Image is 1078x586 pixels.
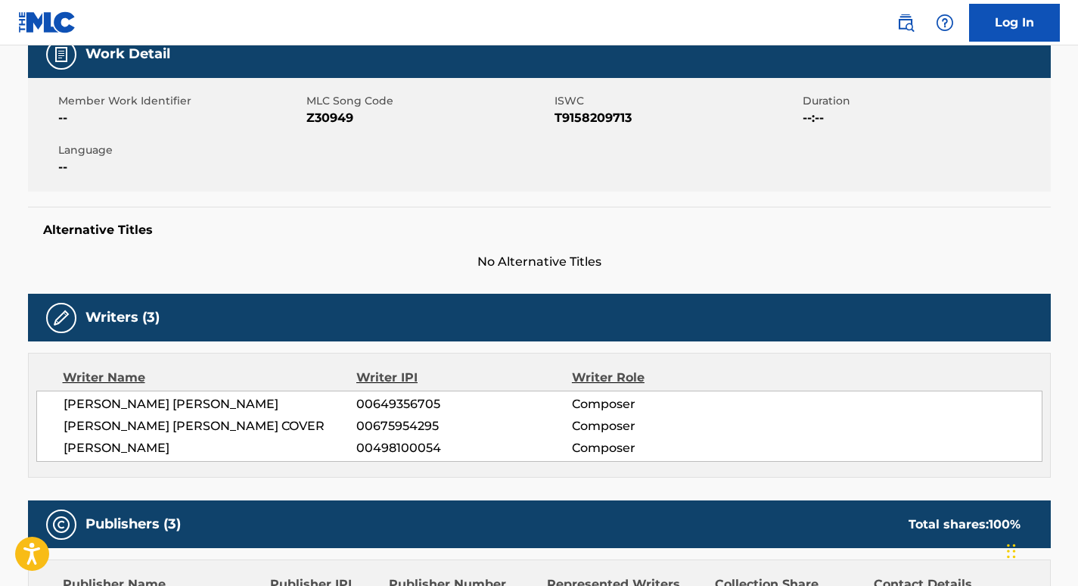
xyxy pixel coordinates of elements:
iframe: Chat Widget [1002,513,1078,586]
img: help [936,14,954,32]
span: Composer [572,395,768,413]
span: Member Work Identifier [58,93,303,109]
span: Composer [572,417,768,435]
span: [PERSON_NAME] [64,439,357,457]
img: MLC Logo [18,11,76,33]
img: Writers [52,309,70,327]
span: 00675954295 [356,417,571,435]
div: Help [930,8,960,38]
span: -- [58,158,303,176]
div: Total shares: [909,516,1021,534]
a: Public Search [890,8,921,38]
span: --:-- [803,109,1047,127]
span: [PERSON_NAME] [PERSON_NAME] [64,395,357,413]
div: Writer Role [572,369,768,387]
img: Work Detail [52,45,70,64]
a: Log In [969,4,1060,42]
span: -- [58,109,303,127]
span: T9158209713 [555,109,799,127]
span: 00649356705 [356,395,571,413]
span: [PERSON_NAME] [PERSON_NAME] COVER [64,417,357,435]
span: ISWC [555,93,799,109]
h5: Work Detail [85,45,170,63]
img: Publishers [52,516,70,534]
span: Composer [572,439,768,457]
span: Z30949 [306,109,551,127]
h5: Publishers (3) [85,516,181,533]
img: search [896,14,915,32]
div: Writer Name [63,369,357,387]
div: Writer IPI [356,369,572,387]
span: Language [58,142,303,158]
span: Duration [803,93,1047,109]
h5: Alternative Titles [43,223,1036,238]
h5: Writers (3) [85,309,160,326]
span: No Alternative Titles [28,253,1051,271]
div: Drag [1007,528,1016,574]
span: 00498100054 [356,439,571,457]
span: 100 % [989,517,1021,531]
span: MLC Song Code [306,93,551,109]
